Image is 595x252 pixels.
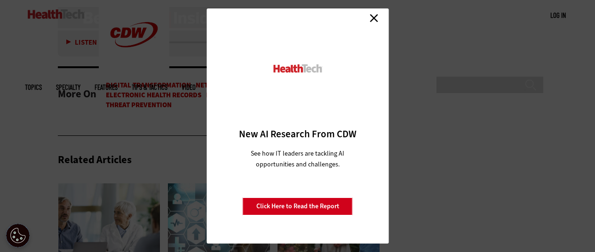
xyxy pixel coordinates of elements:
[6,224,30,247] div: Cookie Settings
[367,11,381,25] a: Close
[223,127,372,141] h3: New AI Research From CDW
[239,148,356,170] p: See how IT leaders are tackling AI opportunities and challenges.
[243,197,353,215] a: Click Here to Read the Report
[272,63,323,73] img: HealthTech_0.png
[6,224,30,247] button: Open Preferences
